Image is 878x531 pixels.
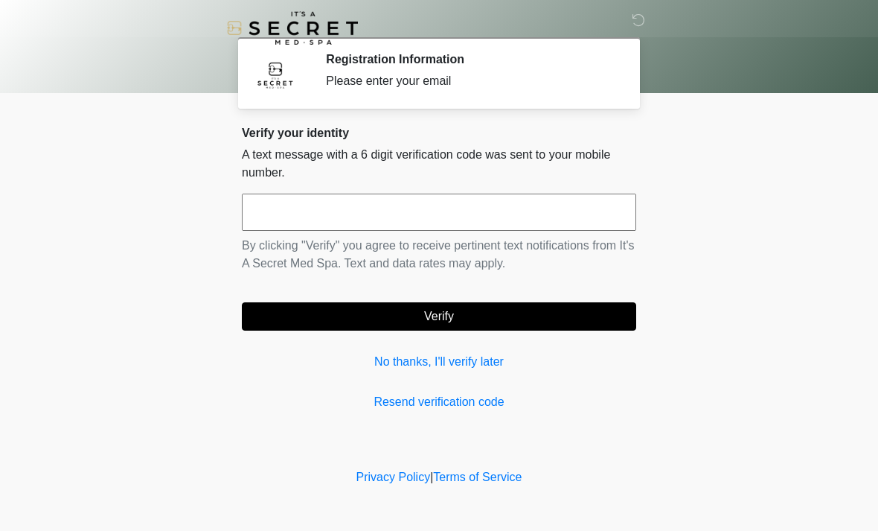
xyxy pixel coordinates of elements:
[227,11,358,45] img: It's A Secret Med Spa Logo
[242,126,636,140] h2: Verify your identity
[433,471,522,483] a: Terms of Service
[326,52,614,66] h2: Registration Information
[242,237,636,273] p: By clicking "Verify" you agree to receive pertinent text notifications from It's A Secret Med Spa...
[242,353,636,371] a: No thanks, I'll verify later
[253,52,298,97] img: Agent Avatar
[242,302,636,331] button: Verify
[430,471,433,483] a: |
[242,146,636,182] p: A text message with a 6 digit verification code was sent to your mobile number.
[326,72,614,90] div: Please enter your email
[356,471,431,483] a: Privacy Policy
[242,393,636,411] a: Resend verification code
